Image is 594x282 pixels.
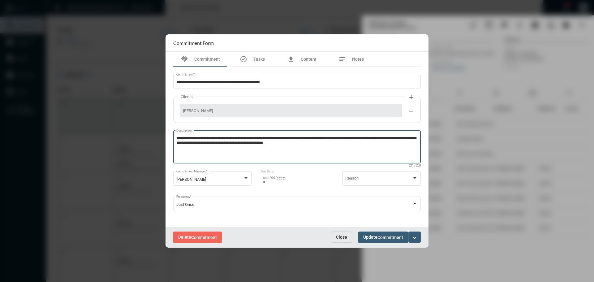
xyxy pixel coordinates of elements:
button: Close [331,232,352,243]
mat-icon: handshake [181,55,188,63]
span: Commitment [191,235,217,240]
mat-hint: 211 / 200 [409,164,421,167]
mat-icon: notes [338,55,346,63]
span: Just Once [176,202,194,207]
span: [PERSON_NAME] [176,177,206,182]
button: DeleteCommitment [173,232,222,243]
h2: Commitment Form [173,40,214,46]
button: UpdateCommitment [358,232,408,243]
span: Notes [352,57,364,62]
span: Delete [178,235,217,240]
mat-icon: task_alt [240,55,247,63]
mat-icon: expand_more [411,234,418,241]
mat-icon: file_upload [287,55,295,63]
span: Commitment [194,57,220,62]
mat-icon: remove [407,107,415,115]
span: Commitment [377,235,403,240]
label: Clients: [178,94,197,99]
span: Content [301,57,316,62]
span: Update [363,235,403,240]
span: [PERSON_NAME] [183,108,398,113]
span: Close [336,235,347,240]
span: Tasks [253,57,265,62]
mat-icon: add [407,93,415,101]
